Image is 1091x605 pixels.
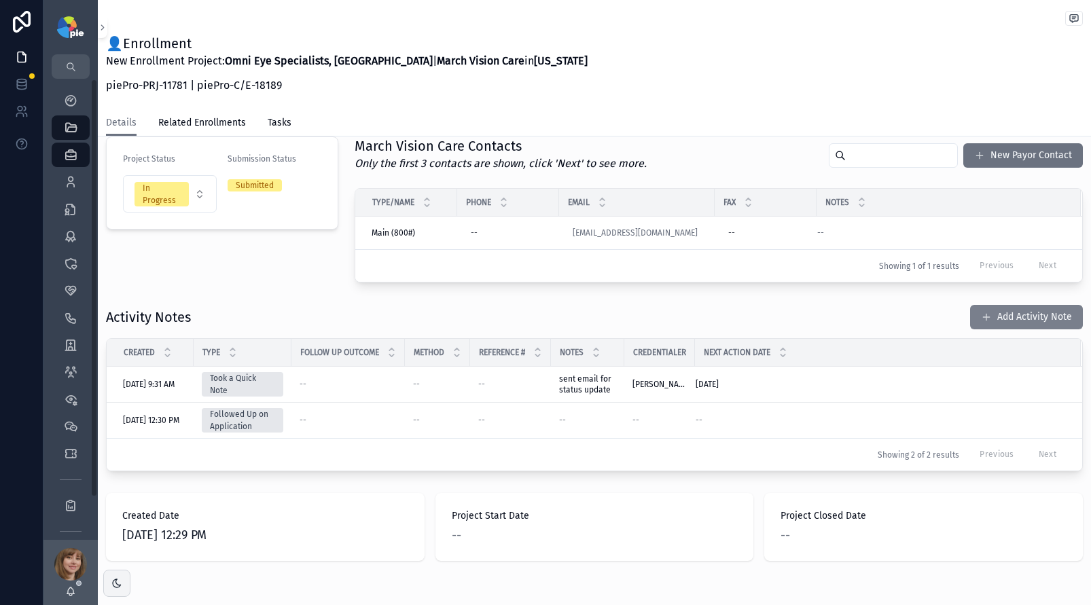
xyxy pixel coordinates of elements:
span: [DATE] 12:29 PM [122,526,408,545]
a: -- [632,415,687,426]
a: -- [696,415,1065,426]
a: sent email for status update [559,373,616,395]
button: New Payor Contact [963,143,1083,168]
a: -- [300,379,397,390]
span: -- [696,415,702,426]
img: App logo [57,16,84,38]
h1: 👤Enrollment [106,34,588,53]
a: [DATE] 9:31 AM [123,379,185,390]
a: -- [478,415,543,426]
div: Took a Quick Note [210,372,275,397]
span: -- [559,415,566,426]
span: Showing 1 of 1 results [879,261,959,272]
span: Follow Up Outcome [300,347,379,358]
div: -- [471,227,478,238]
h1: Activity Notes [106,308,191,327]
a: Took a Quick Note [202,372,283,397]
span: Next Action Date [704,347,770,358]
a: Followed Up on Application [202,408,283,433]
a: -- [817,227,1065,238]
span: Related Enrollments [158,116,246,130]
span: Notes [825,197,849,208]
span: Project Start Date [452,509,738,523]
span: -- [478,379,485,390]
a: -- [465,222,551,244]
button: Add Activity Note [970,305,1083,329]
span: Notes [560,347,584,358]
span: Email [568,197,590,208]
p: piePro-PRJ-11781 | piePro-C/E-18189 [106,77,588,94]
span: [DATE] 12:30 PM [123,415,179,426]
strong: [US_STATE] [534,54,588,67]
span: -- [817,227,824,238]
a: [EMAIL_ADDRESS][DOMAIN_NAME] [567,222,707,244]
div: In Progress [143,182,181,206]
span: Fax [723,197,736,208]
a: [EMAIL_ADDRESS][DOMAIN_NAME] [573,227,698,238]
span: [DATE] [696,379,719,390]
span: Type/Name [372,197,414,208]
h1: March Vision Care Contacts [355,136,647,155]
a: -- [478,379,543,390]
span: -- [632,415,639,426]
a: Main (800#) [372,227,449,238]
span: -- [478,415,485,426]
a: [DATE] 12:30 PM [123,415,185,426]
a: Tasks [268,111,291,138]
span: Type [202,347,220,358]
a: -- [413,379,462,390]
a: [DATE] [696,379,1065,390]
span: Tasks [268,116,291,130]
span: -- [413,379,420,390]
span: Reference # [479,347,525,358]
span: Method [414,347,444,358]
a: Details [106,111,137,136]
a: [PERSON_NAME] [632,379,687,390]
button: Select Button [123,175,217,213]
strong: March Vision Care [437,54,524,67]
span: Project Closed Date [781,509,1067,523]
div: Submitted [236,179,274,191]
span: -- [781,526,790,545]
a: Related Enrollments [158,111,246,138]
em: Only the first 3 contacts are shown, click 'Next' to see more. [355,157,647,170]
span: Project Status [123,154,175,164]
span: Main (800#) [372,227,415,238]
p: New Enrollment Project: | in [106,53,588,69]
a: -- [559,415,616,426]
span: Created Date [122,509,408,523]
div: Followed Up on Application [210,408,275,433]
span: -- [300,415,306,426]
span: sent email for status update [559,374,613,395]
span: Credentialer [633,347,686,358]
a: -- [300,415,397,426]
a: -- [723,222,808,244]
div: -- [728,227,735,238]
span: -- [452,526,461,545]
span: -- [300,379,306,390]
strong: Omni Eye Specialists, [GEOGRAPHIC_DATA] [225,54,433,67]
div: scrollable content [43,79,98,540]
span: Phone [466,197,491,208]
a: -- [413,415,462,426]
span: Details [106,116,137,130]
span: Created [124,347,155,358]
span: Showing 2 of 2 results [878,450,959,460]
span: [DATE] 9:31 AM [123,379,175,390]
span: Submission Status [228,154,296,164]
span: -- [413,415,420,426]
